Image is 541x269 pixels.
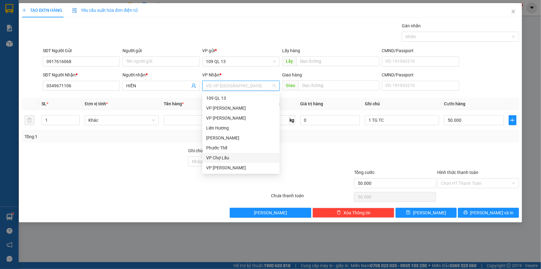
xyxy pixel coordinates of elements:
div: VP Chợ Lầu [206,154,276,161]
button: deleteXóa Thông tin [313,208,394,218]
span: environment [36,15,41,20]
div: CMND/Passport [382,71,459,78]
span: plus [509,118,516,123]
button: save[PERSON_NAME] [396,208,457,218]
div: CMND/Passport [382,47,459,54]
div: Chưa thanh toán [271,192,354,203]
span: save [406,210,410,215]
label: Ghi chú đơn hàng [188,148,222,153]
div: SĐT Người Gửi [43,47,120,54]
span: close [511,9,516,14]
div: Liên Hương [202,123,280,133]
span: Lấy hàng [282,48,300,53]
div: VP [PERSON_NAME] [206,164,276,171]
button: Close [505,3,522,21]
label: Gán nhãn [402,23,421,28]
b: GỬI : 109 QL 13 [3,39,63,49]
span: Yêu cầu xuất hóa đơn điện tử [72,8,138,13]
button: plus [509,115,517,125]
div: VP gửi [202,47,280,54]
div: [PERSON_NAME] [206,134,276,141]
div: Phước Thể [202,143,280,153]
span: [PERSON_NAME] và In [470,209,514,216]
div: 109 QL 13 [202,93,280,103]
div: VP [PERSON_NAME] [206,115,276,121]
span: delete [337,210,341,215]
div: Tổng: 1 [24,133,209,140]
div: SĐT Người Nhận [43,71,120,78]
div: VP Phan Thiết [202,103,280,113]
button: delete [24,115,34,125]
span: Giao [282,80,299,90]
input: 0 [300,115,360,125]
span: phone [36,23,41,28]
input: Dọc đường [299,80,379,90]
b: [PERSON_NAME] [36,4,88,12]
span: user-add [191,83,196,88]
span: TẠO ĐƠN HÀNG [22,8,62,13]
label: Hình thức thanh toán [437,170,478,175]
span: printer [463,210,468,215]
div: 109 QL 13 [206,95,276,102]
span: [PERSON_NAME] [413,209,446,216]
img: icon [72,8,77,13]
input: VD: Bàn, Ghế [164,115,238,125]
div: Người nhận [122,71,200,78]
span: kg [289,115,295,125]
span: Cước hàng [444,101,465,106]
input: Ghi Chú [365,115,439,125]
li: 01 [PERSON_NAME] [3,14,118,21]
input: Ghi chú đơn hàng [188,157,270,166]
span: [PERSON_NAME] [254,209,287,216]
span: Giá trị hàng [300,101,323,106]
th: Ghi chú [362,98,441,110]
span: Xóa Thông tin [344,209,370,216]
div: VP Chí Công [202,113,280,123]
span: Khác [88,116,155,125]
span: Đơn vị tính [85,101,108,106]
button: printer[PERSON_NAME] và In [458,208,519,218]
span: Tổng cước [354,170,375,175]
div: VP Chợ Lầu [202,153,280,163]
div: Phước Thể [206,144,276,151]
div: Người gửi [122,47,200,54]
input: Dọc đường [296,56,379,66]
span: SL [42,101,47,106]
div: VP Phan Rí [202,163,280,173]
span: VP Nhận [202,72,220,77]
div: Liên Hương [206,125,276,131]
li: 02523854854 [3,21,118,29]
span: Tên hàng [164,101,184,106]
span: plus [22,8,26,12]
span: Giao hàng [282,72,302,77]
div: VP [PERSON_NAME] [206,105,276,112]
div: Lương Sơn [202,133,280,143]
button: [PERSON_NAME] [230,208,312,218]
img: logo.jpg [3,3,34,34]
span: Lấy [282,56,296,66]
span: 109 QL 13 [206,57,276,66]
